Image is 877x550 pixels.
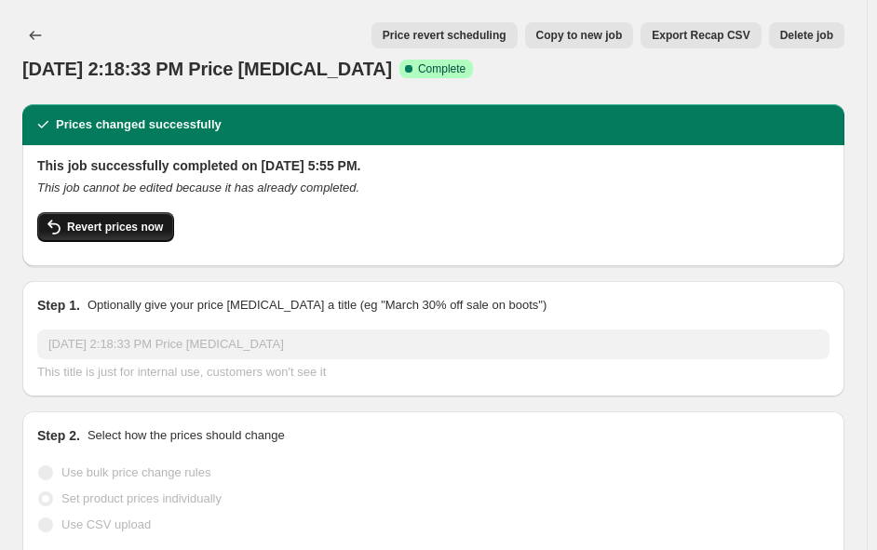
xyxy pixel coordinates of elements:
button: Delete job [769,22,844,48]
span: Use CSV upload [61,517,151,531]
button: Price revert scheduling [371,22,518,48]
span: Delete job [780,28,833,43]
span: Export Recap CSV [652,28,749,43]
span: Complete [418,61,465,76]
button: Export Recap CSV [641,22,761,48]
h2: Step 1. [37,296,80,315]
span: Set product prices individually [61,491,222,505]
p: Select how the prices should change [88,426,285,445]
span: This title is just for internal use, customers won't see it [37,365,326,379]
button: Price change jobs [22,22,48,48]
span: Copy to new job [536,28,623,43]
h2: Prices changed successfully [56,115,222,134]
button: Copy to new job [525,22,634,48]
h2: Step 2. [37,426,80,445]
h2: This job successfully completed on [DATE] 5:55 PM. [37,156,830,175]
input: 30% off holiday sale [37,329,830,359]
span: [DATE] 2:18:33 PM Price [MEDICAL_DATA] [22,59,392,79]
p: Optionally give your price [MEDICAL_DATA] a title (eg "March 30% off sale on boots") [88,296,546,315]
i: This job cannot be edited because it has already completed. [37,181,359,195]
span: Revert prices now [67,220,163,235]
button: Revert prices now [37,212,174,242]
span: Use bulk price change rules [61,465,210,479]
span: Price revert scheduling [383,28,506,43]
